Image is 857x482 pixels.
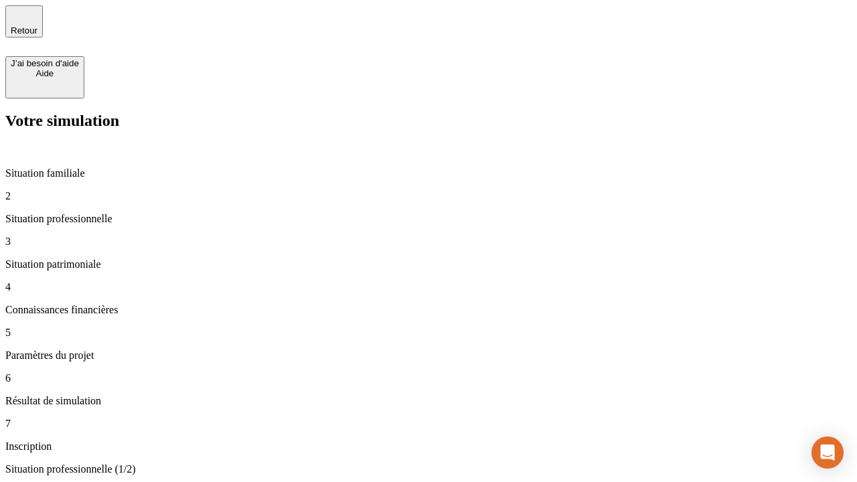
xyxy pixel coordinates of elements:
p: Résultat de simulation [5,395,852,407]
h2: Votre simulation [5,112,852,130]
button: J’ai besoin d'aideAide [5,56,84,98]
div: Open Intercom Messenger [811,436,844,469]
div: Aide [11,68,79,78]
p: 5 [5,327,852,339]
p: Situation professionnelle (1/2) [5,463,852,475]
p: Inscription [5,440,852,453]
button: Retour [5,5,43,37]
p: 7 [5,418,852,430]
p: 4 [5,281,852,293]
p: 3 [5,236,852,248]
p: Paramètres du projet [5,349,852,361]
p: Situation patrimoniale [5,258,852,270]
span: Retour [11,25,37,35]
p: 2 [5,190,852,202]
p: Connaissances financières [5,304,852,316]
p: 6 [5,372,852,384]
p: Situation professionnelle [5,213,852,225]
p: Situation familiale [5,167,852,179]
div: J’ai besoin d'aide [11,58,79,68]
